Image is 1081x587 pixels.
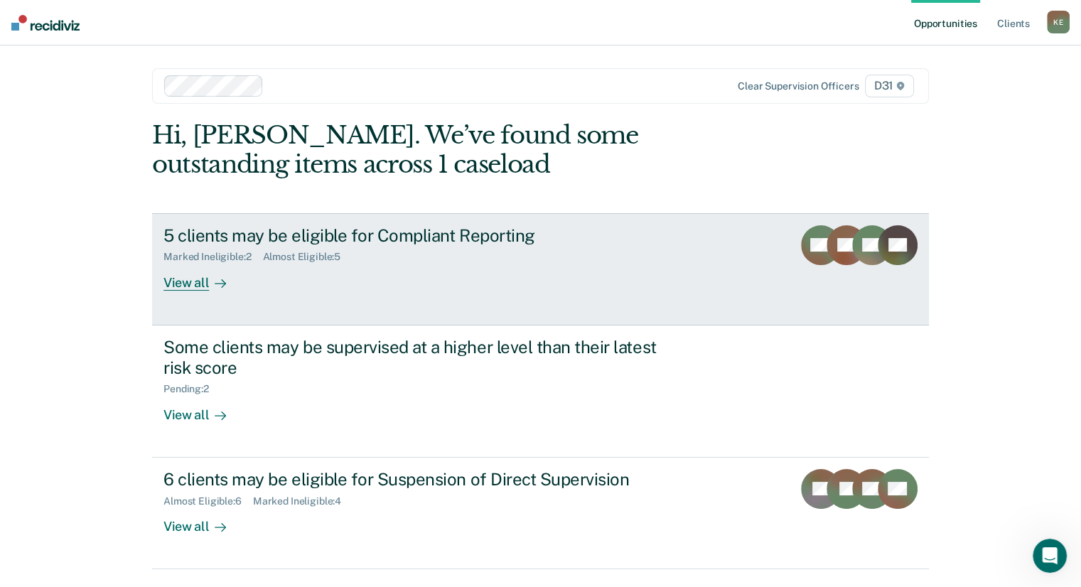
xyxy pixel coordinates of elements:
[253,495,353,507] div: Marked Ineligible : 4
[163,383,220,395] div: Pending : 2
[1047,11,1070,33] div: K E
[152,213,929,325] a: 5 clients may be eligible for Compliant ReportingMarked Ineligible:2Almost Eligible:5View all
[163,225,662,246] div: 5 clients may be eligible for Compliant Reporting
[163,395,243,423] div: View all
[163,469,662,490] div: 6 clients may be eligible for Suspension of Direct Supervision
[865,75,914,97] span: D31
[152,121,773,179] div: Hi, [PERSON_NAME]. We’ve found some outstanding items across 1 caseload
[11,15,80,31] img: Recidiviz
[163,251,262,263] div: Marked Ineligible : 2
[163,263,243,291] div: View all
[738,80,859,92] div: Clear supervision officers
[1047,11,1070,33] button: KE
[152,325,929,458] a: Some clients may be supervised at a higher level than their latest risk scorePending:2View all
[163,337,662,378] div: Some clients may be supervised at a higher level than their latest risk score
[163,507,243,534] div: View all
[1033,539,1067,573] iframe: Intercom live chat
[152,458,929,569] a: 6 clients may be eligible for Suspension of Direct SupervisionAlmost Eligible:6Marked Ineligible:...
[263,251,353,263] div: Almost Eligible : 5
[163,495,253,507] div: Almost Eligible : 6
